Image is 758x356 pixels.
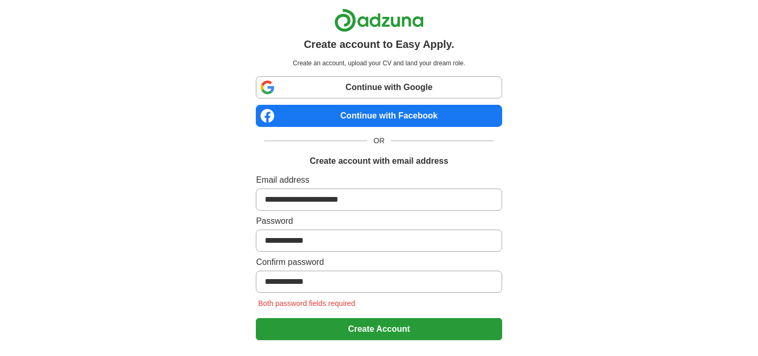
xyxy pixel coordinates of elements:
a: Continue with Google [256,76,502,98]
p: Create an account, upload your CV and land your dream role. [258,58,500,68]
button: Create Account [256,318,502,340]
span: OR [367,135,391,146]
label: Password [256,215,502,228]
h1: Create account to Easy Apply. [304,36,454,52]
span: Both password fields required [256,299,357,308]
label: Email address [256,174,502,186]
label: Confirm password [256,256,502,269]
img: Adzuna logo [334,8,424,32]
h1: Create account with email address [310,155,448,167]
a: Continue with Facebook [256,105,502,127]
